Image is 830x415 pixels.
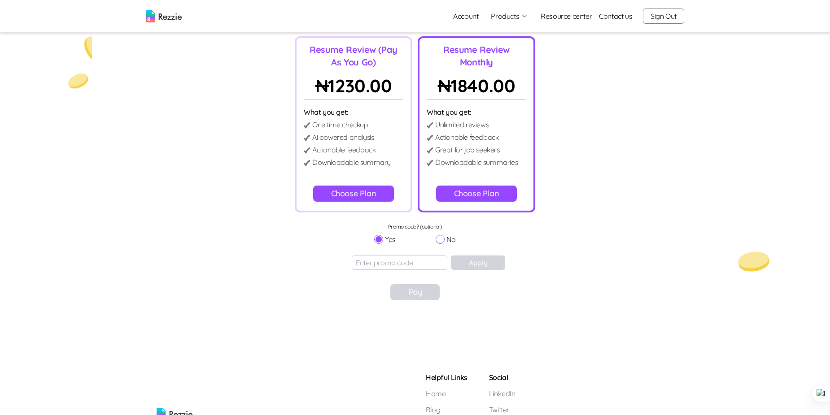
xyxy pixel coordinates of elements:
[427,43,526,69] p: Resume Review Monthly
[436,234,456,245] label: No
[312,157,391,168] p: Downloadable summary
[427,135,433,141] img: detail
[426,404,467,415] a: Blog
[599,11,632,22] a: Contact us
[352,255,447,270] input: Enter promo code
[446,7,485,25] a: Account
[427,160,433,166] img: detail
[146,10,182,22] img: logo
[312,144,376,155] p: Actionable feedback
[304,72,403,99] p: ₦ 1230.00
[489,388,522,399] a: LinkedIn
[374,234,396,245] label: Yes
[390,284,440,300] button: Pay
[312,119,368,130] p: One time checkup
[427,147,433,153] img: detail
[436,235,445,244] input: No
[304,122,310,128] img: detail
[435,132,498,143] p: Actionable feedback
[312,132,374,143] p: Ai powered analysis
[435,144,500,155] p: Great for job seekers
[313,186,394,202] button: Choose Plan
[541,11,592,22] a: Resource center
[489,404,522,415] a: Twitter
[374,235,383,244] input: Yes
[643,9,684,24] button: Sign Out
[491,11,528,22] button: Products
[374,223,456,230] p: Promo code? (optional)
[451,255,505,270] button: Apply
[304,43,403,69] p: Resume Review (Pay As You Go)
[426,388,467,399] a: Home
[435,119,489,130] p: Unlimited reviews
[427,107,526,117] p: What you get:
[304,147,310,153] img: detail
[304,135,310,141] img: detail
[435,157,518,168] p: Downloadable summaries
[304,160,310,166] img: detail
[427,122,433,128] img: detail
[427,72,526,99] p: ₦ 1840.00
[426,372,467,383] h5: Helpful Links
[436,186,517,202] button: Choose Plan
[304,107,403,117] p: What you get:
[489,372,522,383] h5: Social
